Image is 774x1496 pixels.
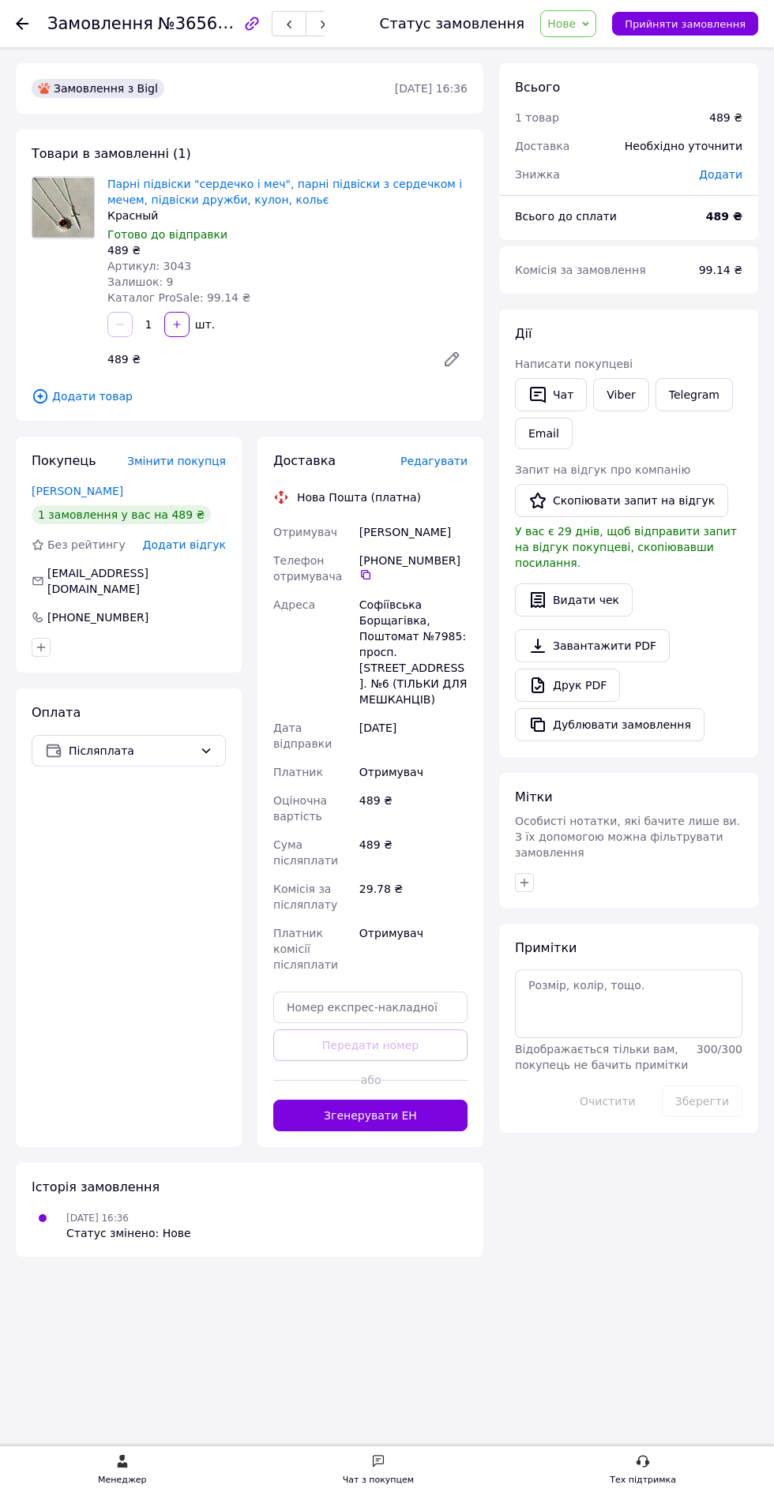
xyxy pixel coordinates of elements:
span: Знижка [515,168,560,181]
button: Прийняти замовлення [612,12,758,36]
span: У вас є 29 днів, щоб відправити запит на відгук покупцеві, скопіювавши посилання. [515,525,737,569]
div: 489 ₴ [709,110,742,126]
span: [DATE] 16:36 [66,1213,129,1224]
a: Парні підвіски "сердечко і меч", парні підвіски з сердечком і мечем, підвіски дружби, кулон, кольє [107,178,462,206]
span: Всього [515,80,560,95]
span: Доставка [273,453,336,468]
span: Отримувач [273,526,337,538]
span: Без рейтингу [47,538,126,551]
span: Запит на відгук про компанію [515,463,690,476]
div: Статус змінено: Нове [66,1225,191,1241]
div: 1 замовлення у вас на 489 ₴ [32,505,211,524]
b: 489 ₴ [706,210,742,223]
div: Отримувач [356,758,471,786]
button: Видати чек [515,583,633,617]
span: Написати покупцеві [515,358,633,370]
div: 29.78 ₴ [356,875,471,919]
button: Дублювати замовлення [515,708,704,741]
a: Завантажити PDF [515,629,670,662]
span: 300 / 300 [697,1043,742,1055]
input: Номер експрес-накладної [273,992,468,1023]
span: Редагувати [400,455,468,467]
div: Софіївська Борщагівка, Поштомат №7985: просп. [STREET_ADDRESS]. №6 (ТІЛЬКИ ДЛЯ МЕШКАНЦІВ) [356,591,471,714]
span: Відображається тільки вам, покупець не бачить примітки [515,1043,688,1071]
div: Отримувач [356,919,471,979]
span: Покупець [32,453,96,468]
span: Дії [515,326,532,341]
button: Згенерувати ЕН [273,1100,468,1131]
div: 489 ₴ [356,830,471,875]
time: [DATE] 16:36 [395,82,468,95]
span: Каталог ProSale: 99.14 ₴ [107,291,250,304]
span: Товари в замовленні (1) [32,146,191,161]
span: Післяплата [69,742,193,759]
span: Примітки [515,940,577,955]
span: Оціночна вартість [273,794,327,823]
span: Всього до сплати [515,210,617,223]
div: Повернутися назад [16,16,28,32]
div: Тех підтримка [610,1472,676,1488]
span: Сума післяплати [273,838,338,867]
span: Замовлення [47,14,153,33]
a: [PERSON_NAME] [32,485,123,497]
a: Друк PDF [515,669,620,702]
div: 489 ₴ [101,348,430,370]
span: Дата відправки [273,722,332,750]
div: Замовлення з Bigl [32,79,164,98]
a: Viber [593,378,648,411]
a: Редагувати [436,343,468,375]
span: Телефон отримувача [273,554,342,583]
div: Необхідно уточнити [615,129,752,163]
span: №365691562 [158,13,270,33]
span: Мітки [515,789,553,804]
div: Менеджер [98,1472,146,1488]
div: Чат з покупцем [343,1472,414,1488]
button: Скопіювати запит на відгук [515,484,728,517]
div: Нова Пошта (платна) [293,489,425,505]
div: Красный [107,208,468,223]
span: Готово до відправки [107,228,227,241]
span: Комісія за післяплату [273,883,337,911]
button: Чат [515,378,587,411]
span: Нове [547,17,576,30]
a: Telegram [656,378,733,411]
span: Додати товар [32,388,468,405]
div: 489 ₴ [356,786,471,830]
span: Додати відгук [143,538,226,551]
div: шт. [191,317,216,332]
span: [EMAIL_ADDRESS][DOMAIN_NAME] [47,567,148,595]
span: Особисті нотатки, які бачите лише ви. З їх допомогою можна фільтрувати замовлення [515,815,740,859]
span: Платник [273,766,323,778]
span: Залишок: 9 [107,276,174,288]
div: [PHONE_NUMBER] [359,553,468,581]
div: [DATE] [356,714,471,758]
img: Парні підвіски "сердечко і меч", парні підвіски з сердечком і мечем, підвіски дружби, кулон, кольє [32,178,94,238]
span: Оплата [32,705,81,720]
span: 99.14 ₴ [699,264,742,276]
div: 489 ₴ [107,242,468,258]
button: Email [515,418,573,449]
span: Платник комісії післяплати [273,927,338,971]
div: [PERSON_NAME] [356,518,471,546]
div: Статус замовлення [380,16,525,32]
span: або [361,1072,381,1088]
span: Прийняти замовлення [625,18,746,30]
span: 1 товар [515,111,559,124]
span: Доставка [515,140,569,152]
span: Комісія за замовлення [515,264,646,276]
span: Історія замовлення [32,1179,160,1194]
div: [PHONE_NUMBER] [46,609,150,625]
span: Змінити покупця [127,455,226,467]
span: Артикул: 3043 [107,260,191,272]
span: Адреса [273,598,315,611]
span: Додати [699,168,742,181]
